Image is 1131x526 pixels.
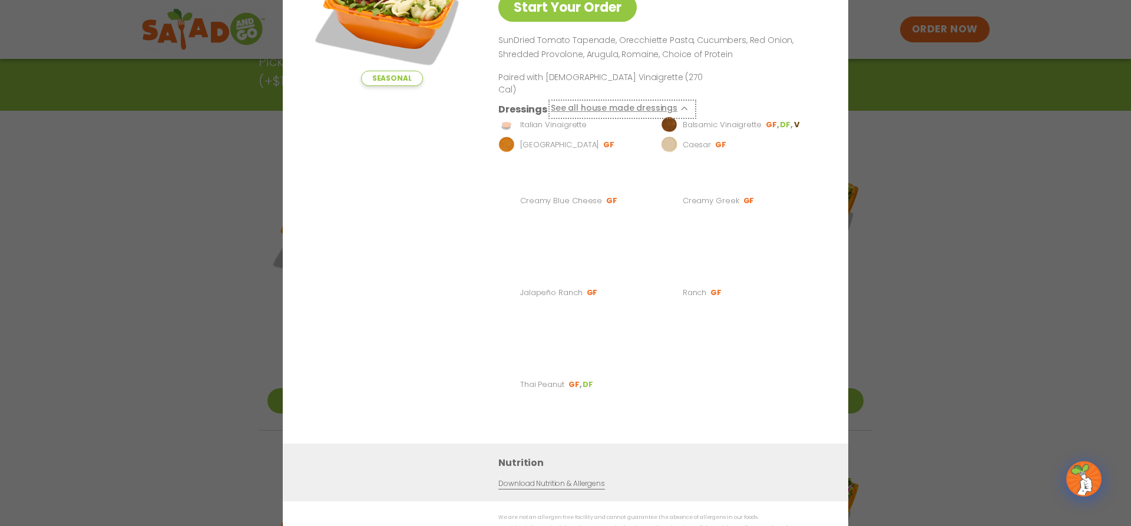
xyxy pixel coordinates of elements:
[498,137,515,153] img: Dressing preview image for BBQ Ranch
[683,119,762,131] p: Balsamic Vinaigrette
[710,287,723,298] li: GF
[498,513,825,522] p: We are not an allergen free facility and cannot guarantee the absence of allergens in our foods.
[766,120,780,130] li: GF
[520,139,599,151] p: [GEOGRAPHIC_DATA]
[498,102,547,117] h3: Dressings
[683,195,739,207] p: Creamy Greek
[715,140,727,150] li: GF
[498,455,831,470] h3: Nutrition
[661,249,677,337] img: Dressing preview image for Ranch
[661,137,677,153] img: Dressing preview image for Caesar
[520,195,602,207] p: Creamy Blue Cheese
[498,478,604,489] a: Download Nutrition & Allergens
[683,139,711,151] p: Caesar
[587,287,599,298] li: GF
[520,287,583,299] p: Jalapeño Ranch
[1067,462,1100,495] img: wpChatIcon
[498,157,515,245] img: Dressing preview image for Creamy Blue Cheese
[794,120,801,130] li: V
[683,287,707,299] p: Ranch
[606,196,619,206] li: GF
[498,117,515,133] img: Dressing preview image for Italian Vinaigrette
[603,140,616,150] li: GF
[780,120,793,130] li: DF
[520,379,564,391] p: Thai Peanut
[661,157,677,245] img: Dressing preview image for Creamy Greek
[551,102,694,117] button: See all house made dressings
[361,71,423,86] span: Seasonal
[661,117,677,133] img: Dressing preview image for Balsamic Vinaigrette
[568,379,583,390] li: GF
[583,379,594,390] li: DF
[498,249,515,337] img: Dressing preview image for Jalapeño Ranch
[498,34,820,62] p: SunDried Tomato Tapenade, Orecchiette Pasta, Cucumbers, Red Onion, Shredded Provolone, Arugula, R...
[743,196,756,206] li: GF
[498,340,515,429] img: Dressing preview image for Thai Peanut
[520,119,587,131] p: Italian Vinaigrette
[498,71,716,96] p: Paired with [DEMOGRAPHIC_DATA] Vinaigrette (270 Cal)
